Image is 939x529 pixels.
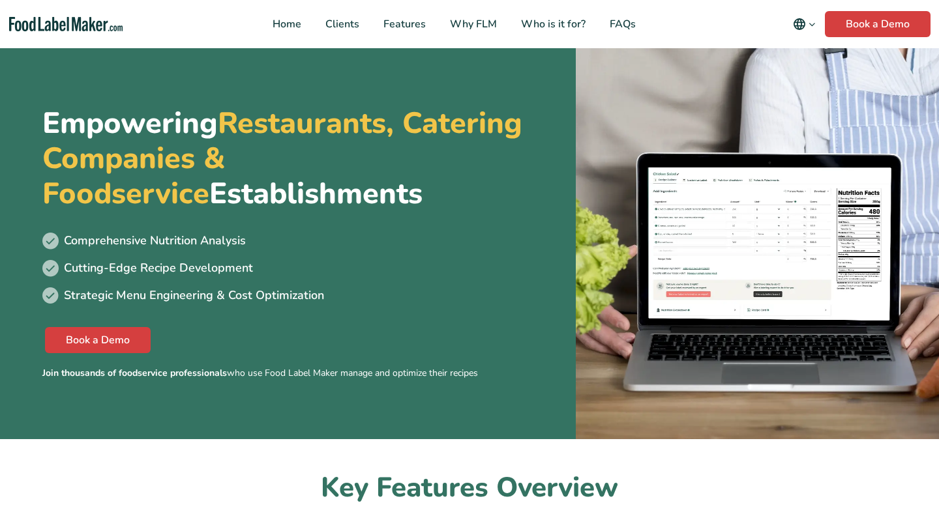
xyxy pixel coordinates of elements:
[42,106,555,212] h1: Empowering Establishments
[517,17,587,31] span: Who is it for?
[321,17,361,31] span: Clients
[42,104,522,214] i: Restaurants, Catering Companies & Foodservice
[446,17,498,31] span: Why FLM
[42,367,227,379] b: Join thousands of foodservice professionals
[784,11,825,37] button: Change language
[825,11,931,37] a: Book a Demo
[42,366,555,380] p: who use Food Label Maker manage and optimize their recipes
[45,327,151,353] a: Book a Demo
[9,17,123,32] a: Food Label Maker homepage
[380,17,427,31] span: Features
[42,233,555,250] li: Comprehensive Nutrition Analysis
[42,287,555,304] li: Strategic Menu Engineering & Cost Optimization
[269,17,303,31] span: Home
[606,17,637,31] span: FAQs
[42,470,897,506] h2: Key Features Overview
[42,260,555,277] li: Cutting-Edge Recipe Development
